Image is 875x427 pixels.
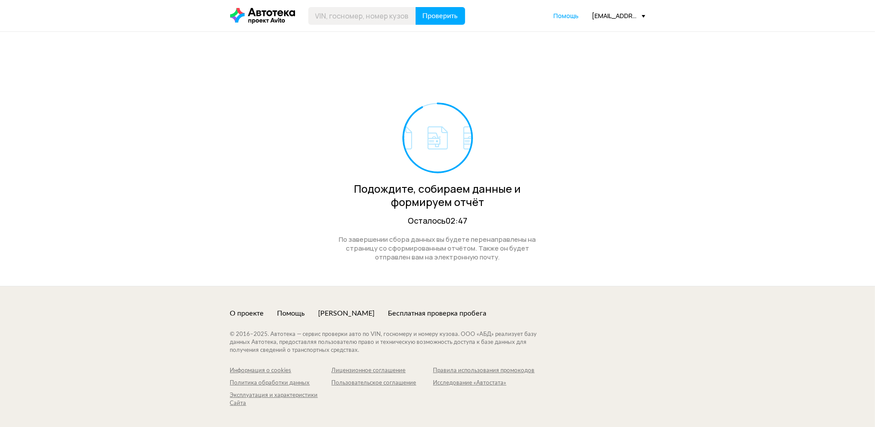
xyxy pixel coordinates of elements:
[230,331,555,355] div: © 2016– 2025 . Автотека — сервис проверки авто по VIN, госномеру и номеру кузова. ООО «АБД» реали...
[332,379,433,387] a: Пользовательское соглашение
[592,11,645,20] div: [EMAIL_ADDRESS][DOMAIN_NAME]
[330,215,546,226] div: Осталось 02:47
[388,309,487,318] a: Бесплатная проверка пробега
[433,367,535,375] a: Правила использования промокодов
[230,392,332,408] a: Эксплуатация и характеристики Сайта
[230,379,332,387] a: Политика обработки данных
[318,309,375,318] a: [PERSON_NAME]
[277,309,305,318] a: Помощь
[423,12,458,19] span: Проверить
[330,235,546,262] div: По завершении сбора данных вы будете перенаправлены на страницу со сформированным отчётом. Также ...
[230,367,332,375] a: Информация о cookies
[416,7,465,25] button: Проверить
[230,309,264,318] a: О проекте
[308,7,416,25] input: VIN, госномер, номер кузова
[433,379,535,387] a: Исследование «Автостата»
[554,11,579,20] a: Помощь
[330,182,546,209] div: Подождите, собираем данные и формируем отчёт
[332,367,433,375] a: Лицензионное соглашение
